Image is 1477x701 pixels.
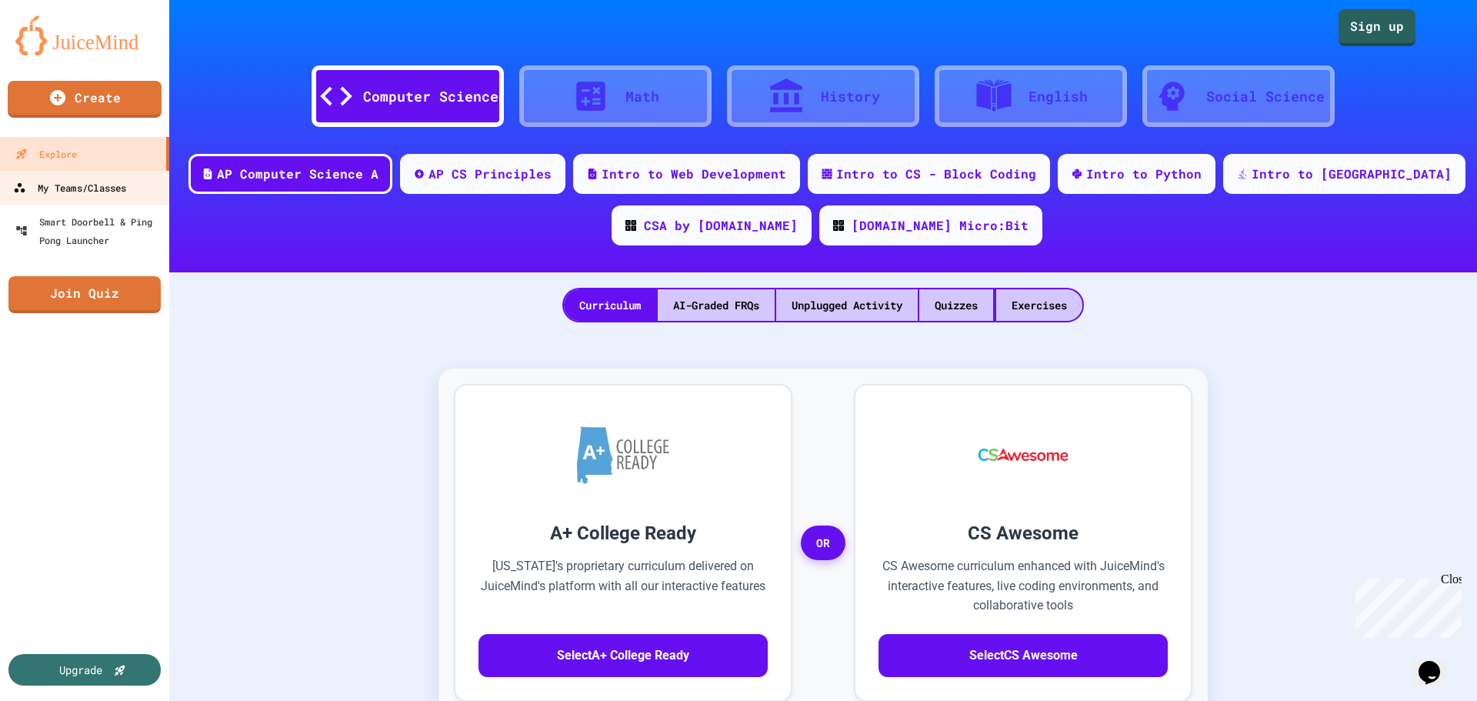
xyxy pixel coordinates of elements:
div: AP CS Principles [428,165,552,183]
div: AI-Graded FRQs [658,289,775,321]
h3: CS Awesome [879,519,1168,547]
div: Intro to Python [1086,165,1202,183]
p: CS Awesome curriculum enhanced with JuiceMind's interactive features, live coding environments, a... [879,556,1168,616]
button: SelectCS Awesome [879,634,1168,677]
div: Math [625,86,659,107]
button: SelectA+ College Ready [478,634,768,677]
p: [US_STATE]'s proprietary curriculum delivered on JuiceMind's platform with all our interactive fe... [478,556,768,616]
div: AP Computer Science A [217,165,378,183]
div: Intro to Web Development [602,165,786,183]
div: Smart Doorbell & Ping Pong Launcher [15,212,163,249]
div: My Teams/Classes [13,179,126,198]
div: Explore [15,145,77,163]
div: Upgrade [59,662,102,678]
a: Create [8,81,162,118]
div: Intro to [GEOGRAPHIC_DATA] [1252,165,1452,183]
span: OR [801,526,845,561]
iframe: chat widget [1412,639,1462,686]
div: Intro to CS - Block Coding [836,165,1036,183]
img: A+ College Ready [577,426,669,484]
div: Social Science [1206,86,1325,107]
img: CS Awesome [963,409,1084,501]
div: Chat with us now!Close [6,6,106,98]
a: Join Quiz [8,276,161,313]
div: Exercises [996,289,1082,321]
div: History [821,86,880,107]
h3: A+ College Ready [478,519,768,547]
div: CSA by [DOMAIN_NAME] [644,216,798,235]
img: CODE_logo_RGB.png [833,220,844,231]
div: [DOMAIN_NAME] Micro:Bit [852,216,1029,235]
div: Curriculum [564,289,656,321]
img: logo-orange.svg [15,15,154,55]
div: English [1029,86,1088,107]
div: Unplugged Activity [776,289,918,321]
a: Sign up [1339,9,1415,46]
div: Quizzes [919,289,993,321]
div: Computer Science [363,86,498,107]
iframe: chat widget [1349,572,1462,638]
img: CODE_logo_RGB.png [625,220,636,231]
